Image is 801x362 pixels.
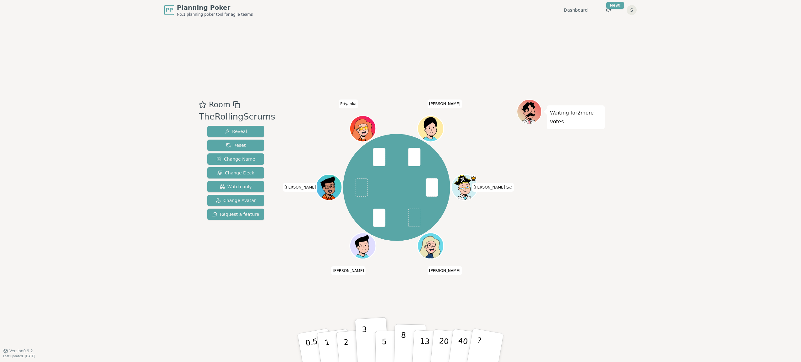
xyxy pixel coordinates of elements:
[207,209,264,220] button: Request a feature
[207,181,264,192] button: Watch only
[225,128,247,135] span: Reveal
[627,5,637,15] button: S
[339,100,358,109] span: Click to change your name
[199,99,206,110] button: Add as favourite
[3,354,35,358] span: Last updated: [DATE]
[505,186,512,189] span: (you)
[220,184,252,190] span: Watch only
[216,156,255,162] span: Change Name
[428,100,462,109] span: Click to change your name
[164,3,253,17] a: PPPlanning PokerNo.1 planning poker tool for agile teams
[362,325,369,359] p: 3
[3,349,33,354] button: Version0.9.2
[606,2,624,9] div: New!
[9,349,33,354] span: Version 0.9.2
[177,3,253,12] span: Planning Poker
[603,4,614,16] button: New!
[428,266,462,275] span: Click to change your name
[470,175,477,182] span: Samuel is the host
[331,266,366,275] span: Click to change your name
[207,195,264,206] button: Change Avatar
[207,140,264,151] button: Reset
[207,167,264,178] button: Change Deck
[212,211,259,217] span: Request a feature
[564,7,588,13] a: Dashboard
[226,142,246,148] span: Reset
[550,109,602,126] p: Waiting for 2 more votes...
[217,170,254,176] span: Change Deck
[207,126,264,137] button: Reveal
[283,183,318,192] span: Click to change your name
[472,183,514,192] span: Click to change your name
[216,197,256,204] span: Change Avatar
[209,99,230,110] span: Room
[166,6,173,14] span: PP
[199,110,275,123] div: TheRollingScrums
[207,153,264,165] button: Change Name
[177,12,253,17] span: No.1 planning poker tool for agile teams
[452,175,477,200] button: Click to change your avatar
